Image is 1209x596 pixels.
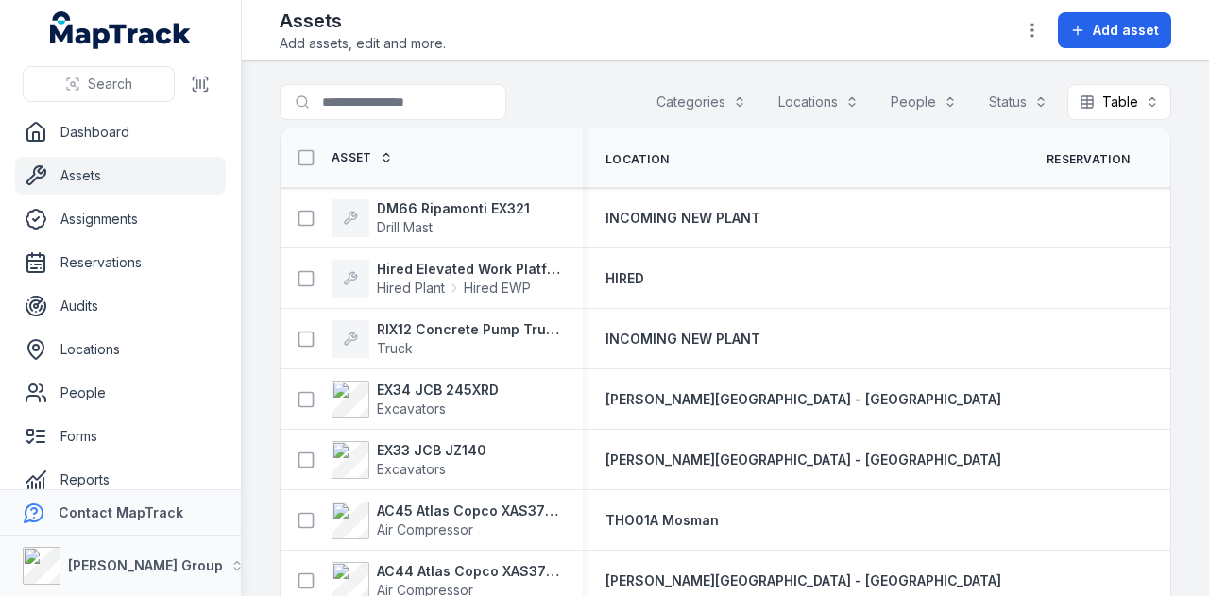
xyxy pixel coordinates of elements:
[1058,12,1171,48] button: Add asset
[605,209,760,228] a: INCOMING NEW PLANT
[332,150,393,165] a: Asset
[50,11,192,49] a: MapTrack
[377,199,530,218] strong: DM66 Ripamonti EX321
[15,200,226,238] a: Assignments
[332,381,499,418] a: EX34 JCB 245XRDExcavators
[878,84,969,120] button: People
[15,113,226,151] a: Dashboard
[377,260,560,279] strong: Hired Elevated Work Platform
[377,400,446,417] span: Excavators
[377,381,499,400] strong: EX34 JCB 245XRD
[15,157,226,195] a: Assets
[377,219,433,235] span: Drill Mast
[377,320,560,339] strong: RIX12 Concrete Pump Truck
[605,331,760,347] span: INCOMING NEW PLANT
[332,260,560,298] a: Hired Elevated Work PlatformHired PlantHired EWP
[605,152,669,167] span: Location
[377,521,473,537] span: Air Compressor
[1093,21,1159,40] span: Add asset
[977,84,1060,120] button: Status
[15,417,226,455] a: Forms
[377,502,560,520] strong: AC45 Atlas Copco XAS375TA
[605,512,719,528] span: THO01A Mosman
[644,84,758,120] button: Categories
[280,8,446,34] h2: Assets
[605,451,1001,468] span: [PERSON_NAME][GEOGRAPHIC_DATA] - [GEOGRAPHIC_DATA]
[332,199,530,237] a: DM66 Ripamonti EX321Drill Mast
[605,210,760,226] span: INCOMING NEW PLANT
[605,330,760,349] a: INCOMING NEW PLANT
[15,461,226,499] a: Reports
[68,557,223,573] strong: [PERSON_NAME] Group
[332,502,560,539] a: AC45 Atlas Copco XAS375TAAir Compressor
[23,66,175,102] button: Search
[464,279,531,298] span: Hired EWP
[59,504,183,520] strong: Contact MapTrack
[605,391,1001,407] span: [PERSON_NAME][GEOGRAPHIC_DATA] - [GEOGRAPHIC_DATA]
[332,441,486,479] a: EX33 JCB JZ140Excavators
[605,511,719,530] a: THO01A Mosman
[766,84,871,120] button: Locations
[377,461,446,477] span: Excavators
[605,390,1001,409] a: [PERSON_NAME][GEOGRAPHIC_DATA] - [GEOGRAPHIC_DATA]
[605,572,1001,588] span: [PERSON_NAME][GEOGRAPHIC_DATA] - [GEOGRAPHIC_DATA]
[88,75,132,94] span: Search
[15,374,226,412] a: People
[377,562,560,581] strong: AC44 Atlas Copco XAS375TA
[280,34,446,53] span: Add assets, edit and more.
[605,571,1001,590] a: [PERSON_NAME][GEOGRAPHIC_DATA] - [GEOGRAPHIC_DATA]
[605,270,644,286] span: HIRED
[332,320,560,358] a: RIX12 Concrete Pump TruckTruck
[332,150,372,165] span: Asset
[1047,152,1130,167] span: Reservation
[605,269,644,288] a: HIRED
[377,279,445,298] span: Hired Plant
[1067,84,1171,120] button: Table
[15,244,226,281] a: Reservations
[15,331,226,368] a: Locations
[377,441,486,460] strong: EX33 JCB JZ140
[605,451,1001,469] a: [PERSON_NAME][GEOGRAPHIC_DATA] - [GEOGRAPHIC_DATA]
[15,287,226,325] a: Audits
[377,340,413,356] span: Truck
